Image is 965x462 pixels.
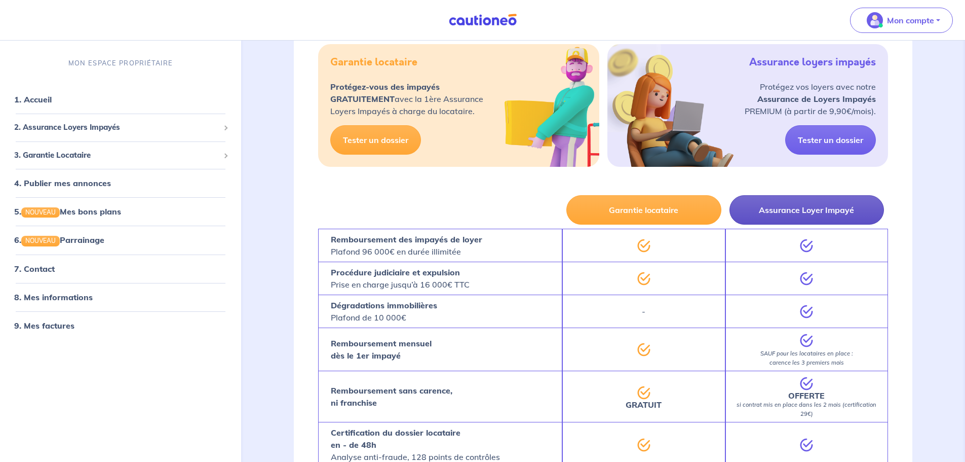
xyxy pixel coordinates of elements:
span: 3. Garantie Locataire [14,150,219,161]
a: 5.NOUVEAUMes bons plans [14,206,121,217]
strong: Remboursement sans carence, ni franchise [331,385,452,408]
strong: Protégez-vous des impayés GRATUITEMENT [330,82,440,104]
p: MON ESPACE PROPRIÉTAIRE [68,58,173,68]
h5: Garantie locataire [330,56,417,68]
div: 1. Accueil [4,89,237,110]
strong: GRATUIT [626,400,662,410]
div: 2. Assurance Loyers Impayés [4,118,237,137]
h5: Assurance loyers impayés [749,56,876,68]
strong: OFFERTE [788,390,825,401]
button: Garantie locataire [566,195,721,225]
a: 7. Contact [14,264,55,274]
p: Plafond 96 000€ en durée illimitée [331,233,482,258]
p: Protégez vos loyers avec notre PREMIUM (à partir de 9,90€/mois). [745,81,876,117]
strong: Dégradations immobilières [331,300,437,310]
img: Cautioneo [445,14,521,26]
span: 2. Assurance Loyers Impayés [14,122,219,133]
img: illu_account_valid_menu.svg [867,12,883,28]
div: 6.NOUVEAUParrainage [4,230,237,250]
strong: Certification du dossier locataire en - de 48h [331,428,460,450]
a: 9. Mes factures [14,321,74,331]
div: 9. Mes factures [4,315,237,336]
button: Assurance Loyer Impayé [729,195,884,225]
button: illu_account_valid_menu.svgMon compte [850,8,953,33]
div: - [562,295,725,328]
a: Tester un dossier [785,125,876,155]
a: 4. Publier mes annonces [14,178,111,188]
strong: Remboursement mensuel dès le 1er impayé [331,338,432,361]
p: Mon compte [887,14,934,26]
a: 1. Accueil [14,94,52,104]
strong: Procédure judiciaire et expulsion [331,267,460,277]
div: 3. Garantie Locataire [4,146,237,165]
div: 7. Contact [4,259,237,279]
em: si contrat mis en place dans les 2 mois (certification 29€) [737,401,876,417]
a: 8. Mes informations [14,292,93,302]
div: 5.NOUVEAUMes bons plans [4,201,237,222]
div: 8. Mes informations [4,287,237,307]
strong: Remboursement des impayés de loyer [331,234,482,244]
p: avec la 1ère Assurance Loyers Impayés à charge du locataire. [330,81,483,117]
p: Plafond de 10 000€ [331,299,437,324]
a: Tester un dossier [330,125,421,155]
a: 6.NOUVEAUParrainage [14,235,104,245]
em: SAUF pour les locataires en place : carence les 3 premiers mois [760,350,853,366]
strong: Assurance de Loyers Impayés [757,94,876,104]
div: 4. Publier mes annonces [4,173,237,193]
p: Prise en charge jusqu’à 16 000€ TTC [331,266,470,291]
